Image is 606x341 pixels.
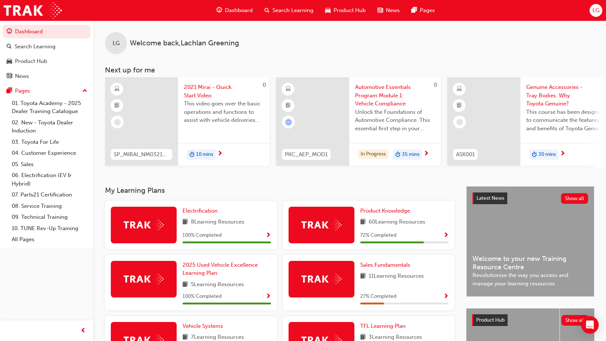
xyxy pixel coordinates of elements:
span: guage-icon [7,29,12,35]
a: All Pages [9,234,90,245]
span: book-icon [360,272,366,281]
span: next-icon [560,151,565,157]
img: Trak [301,219,342,231]
span: Revolutionise the way you access and manage your learning resources. [473,271,588,288]
span: Dashboard [225,6,253,15]
span: 0 [263,82,266,88]
span: 72 % Completed [360,231,396,240]
a: 0SP_MIRAI_NM0321_VID2021 Mirai - Quick Start VideoThis video goes over the basic operations and f... [105,77,270,166]
span: Product Hub [334,6,366,15]
span: 8 Learning Resources [191,218,244,227]
div: Pages [15,87,30,95]
a: Product HubShow all [472,314,588,326]
img: Trak [301,273,342,285]
button: LG [590,4,602,17]
a: pages-iconPages [406,3,441,18]
img: Trak [124,219,164,231]
span: news-icon [7,73,12,80]
span: 60 Learning Resources [369,218,425,227]
span: learningRecordVerb_NONE-icon [456,119,463,125]
img: Trak [4,2,62,19]
span: car-icon [7,58,12,65]
span: 100 % Completed [182,292,222,301]
span: booktick-icon [286,101,291,110]
span: 2021 Mirai - Quick Start Video [184,83,264,100]
button: DashboardSearch LearningProduct HubNews [3,23,90,84]
span: 35 mins [402,150,419,159]
span: learningResourceType_ELEARNING-icon [114,85,120,94]
span: 5 Learning Resources [191,280,244,289]
a: 01. Toyota Academy - 2025 Dealer Training Catalogue [9,98,90,117]
div: Search Learning [15,42,56,51]
span: Vehicle Systems [182,323,223,329]
span: Product Knowledge [360,207,410,214]
a: 0PKC_AEP_MOD1Automotive Essentials Program Module 1: Vehicle ComplianceUnlock the Foundations of ... [276,77,441,166]
span: duration-icon [532,150,537,160]
div: Open Intercom Messenger [581,316,599,334]
span: 2025 Used Vehicle Excellence Learning Plan [182,262,258,277]
span: Latest News [477,195,504,201]
a: 02. New - Toyota Dealer Induction [9,117,90,136]
span: pages-icon [7,88,12,94]
a: search-iconSearch Learning [259,3,319,18]
a: Electrification [182,207,221,215]
a: News [3,70,90,83]
a: 03. Toyota For Life [9,136,90,148]
span: learningRecordVerb_NONE-icon [114,119,121,125]
div: Product Hub [15,57,47,65]
span: LG [592,6,599,15]
span: learningRecordVerb_ATTEMPT-icon [285,119,292,125]
a: Search Learning [3,40,90,53]
a: news-iconNews [372,3,406,18]
span: search-icon [264,6,270,15]
span: booktick-icon [457,101,462,110]
a: 2025 Used Vehicle Excellence Learning Plan [182,261,271,277]
img: Trak [124,273,164,285]
a: guage-iconDashboard [211,3,259,18]
span: learningResourceType_ELEARNING-icon [286,85,291,94]
h3: Next up for me [93,66,606,74]
span: learningResourceType_ELEARNING-icon [457,85,462,94]
span: PKC_AEP_MOD1 [285,150,328,159]
span: Welcome to your new Training Resource Centre [473,255,588,271]
a: 10. TUNE Rev-Up Training [9,223,90,234]
button: Show all [561,193,588,204]
span: Electrification [182,207,218,214]
a: car-iconProduct Hub [319,3,372,18]
a: Latest NewsShow allWelcome to your new Training Resource CentreRevolutionise the way you access a... [466,186,594,297]
button: Show Progress [266,292,271,301]
span: book-icon [182,218,188,227]
span: This video goes over the basic operations and functions to assist with vehicle deliveries and han... [184,100,264,124]
a: Product Hub [3,55,90,68]
span: Sales Fundamentals [360,262,410,268]
span: 100 % Completed [182,231,222,240]
a: 08. Service Training [9,201,90,212]
button: Show Progress [443,231,449,240]
span: News [386,6,400,15]
span: Search Learning [272,6,313,15]
span: Unlock the Foundations of Automotive Compliance. This essential first step in your Automotive Ess... [355,108,435,133]
button: Pages [3,84,90,98]
span: Product Hub [476,317,505,323]
span: prev-icon [80,326,86,336]
a: 04. Customer Experience [9,147,90,159]
button: Show Progress [443,292,449,301]
span: Pages [420,6,435,15]
a: 07. Parts21 Certification [9,189,90,201]
a: Vehicle Systems [182,322,226,330]
a: TFL Learning Plan [360,322,409,330]
button: Show Progress [266,231,271,240]
span: TFL Learning Plan [360,323,406,329]
span: 11 Learning Resources [369,272,424,281]
span: 10 mins [196,150,213,159]
a: 05. Sales [9,159,90,170]
a: Dashboard [3,25,90,38]
span: news-icon [377,6,383,15]
button: Show all [561,315,589,326]
span: up-icon [82,86,87,96]
span: 0 [434,82,437,88]
span: duration-icon [189,150,195,160]
span: Welcome back , Lachlan Greening [130,39,239,48]
span: book-icon [182,280,188,289]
